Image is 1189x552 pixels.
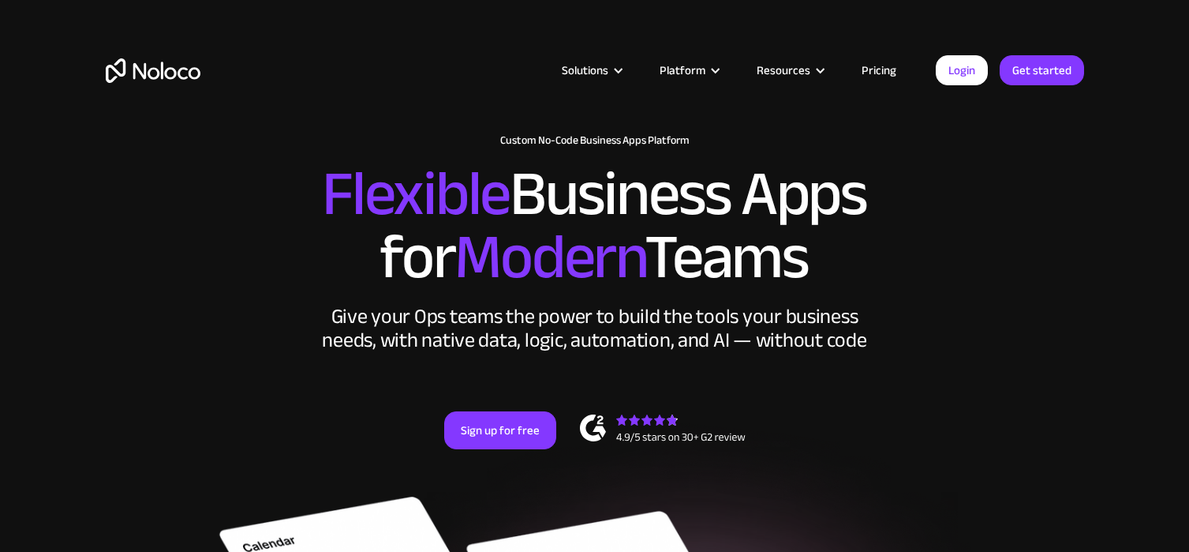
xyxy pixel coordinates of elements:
[562,60,608,81] div: Solutions
[660,60,705,81] div: Platform
[842,60,916,81] a: Pricing
[757,60,810,81] div: Resources
[640,60,737,81] div: Platform
[737,60,842,81] div: Resources
[319,305,871,352] div: Give your Ops teams the power to build the tools your business needs, with native data, logic, au...
[106,58,200,83] a: home
[444,411,556,449] a: Sign up for free
[106,163,1084,289] h2: Business Apps for Teams
[1000,55,1084,85] a: Get started
[936,55,988,85] a: Login
[542,60,640,81] div: Solutions
[322,135,510,253] span: Flexible
[454,198,645,316] span: Modern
